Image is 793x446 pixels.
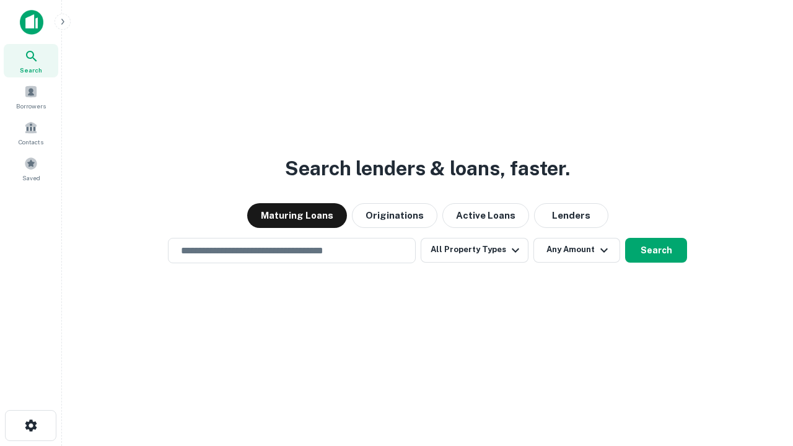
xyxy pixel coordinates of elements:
[19,137,43,147] span: Contacts
[20,10,43,35] img: capitalize-icon.png
[247,203,347,228] button: Maturing Loans
[352,203,437,228] button: Originations
[4,152,58,185] a: Saved
[625,238,687,263] button: Search
[4,80,58,113] a: Borrowers
[442,203,529,228] button: Active Loans
[731,307,793,367] iframe: Chat Widget
[4,116,58,149] a: Contacts
[22,173,40,183] span: Saved
[4,44,58,77] a: Search
[16,101,46,111] span: Borrowers
[533,238,620,263] button: Any Amount
[534,203,608,228] button: Lenders
[421,238,528,263] button: All Property Types
[285,154,570,183] h3: Search lenders & loans, faster.
[20,65,42,75] span: Search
